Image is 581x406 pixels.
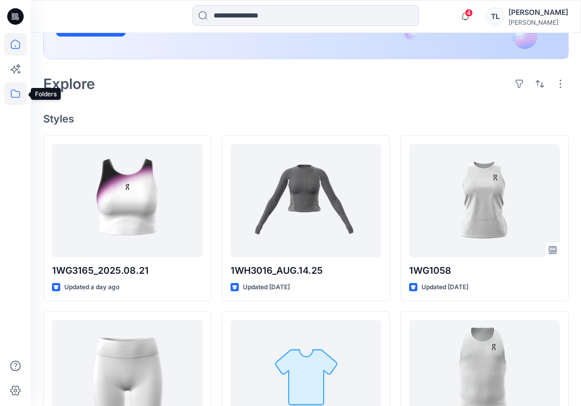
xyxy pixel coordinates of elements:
[52,263,203,278] p: 1WG3165_2025.08.21
[409,144,560,257] a: 1WG1058
[64,282,119,293] p: Updated a day ago
[243,282,290,293] p: Updated [DATE]
[508,19,568,26] div: [PERSON_NAME]
[465,9,473,17] span: 4
[231,263,381,278] p: 1WH3016_AUG.14.25
[231,144,381,257] a: 1WH3016_AUG.14.25
[486,7,504,26] div: TL
[43,76,95,92] h2: Explore
[43,113,569,125] h4: Styles
[409,263,560,278] p: 1WG1058
[421,282,468,293] p: Updated [DATE]
[52,144,203,257] a: 1WG3165_2025.08.21
[508,6,568,19] div: [PERSON_NAME]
